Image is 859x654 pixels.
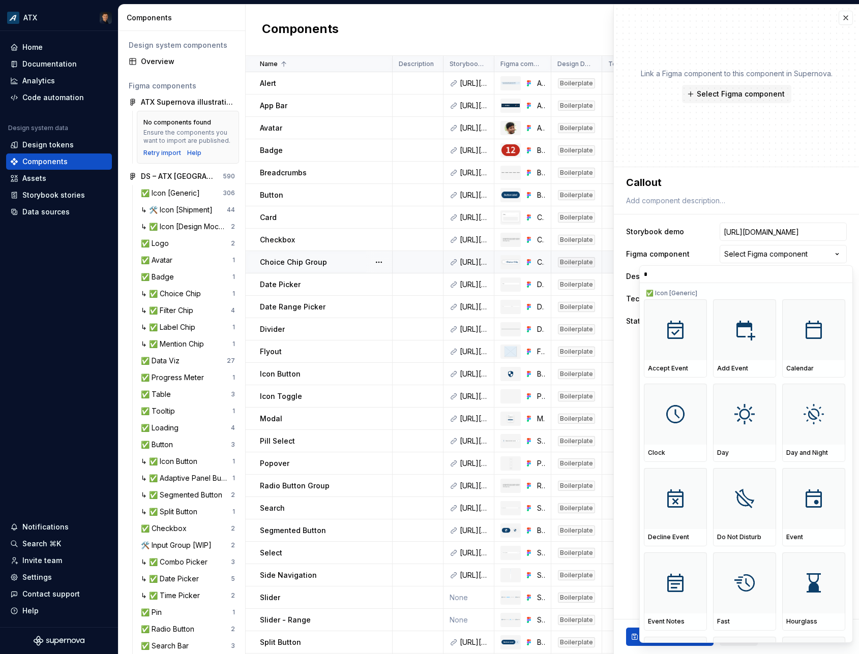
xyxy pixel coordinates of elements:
[648,449,703,457] div: Clock
[786,533,841,541] div: Event
[644,283,845,299] div: ✅ Icon [Generic]
[648,533,703,541] div: Decline Event
[786,364,841,372] div: Calendar
[717,364,772,372] div: Add Event
[648,617,703,626] div: Event Notes
[786,617,841,626] div: Hourglass
[717,449,772,457] div: Day
[717,533,772,541] div: Do Not Disturb
[786,449,841,457] div: Day and Night
[717,617,772,626] div: Fast
[648,364,703,372] div: Accept Event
